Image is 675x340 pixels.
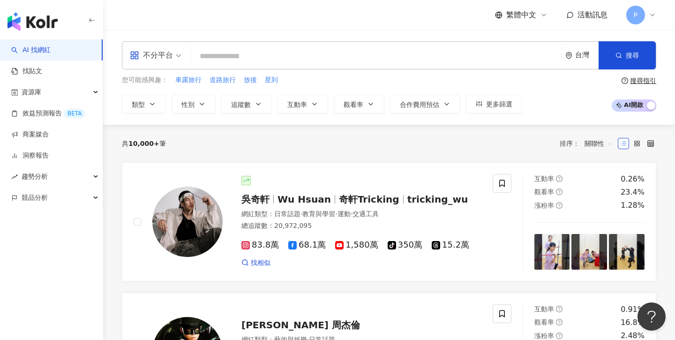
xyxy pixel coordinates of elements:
[130,48,173,63] div: 不分平台
[265,76,278,85] span: 星到
[637,302,666,331] iframe: Help Scout Beacon - Open
[621,187,645,197] div: 23.4%
[609,234,645,270] img: post-image
[585,136,613,151] span: 關聯性
[599,41,656,69] button: 搜尋
[287,101,307,108] span: 互動率
[534,202,554,209] span: 漲粉率
[11,109,85,118] a: 效益預測報告BETA
[231,101,251,108] span: 追蹤數
[132,101,145,108] span: 類型
[181,101,195,108] span: 性別
[534,175,554,182] span: 互動率
[122,95,166,113] button: 類型
[556,332,562,339] span: question-circle
[351,210,352,218] span: ·
[337,210,351,218] span: 運動
[622,77,628,84] span: question-circle
[241,210,481,219] div: 網紅類型 ：
[241,319,360,331] span: [PERSON_NAME] 周杰倫
[486,100,512,108] span: 更多篩選
[556,319,562,325] span: question-circle
[11,174,18,180] span: rise
[534,234,570,270] img: post-image
[11,151,49,160] a: 洞察報告
[634,10,637,20] span: P
[432,240,469,250] span: 15.2萬
[243,75,257,85] button: 放後
[466,95,522,113] button: 更多篩選
[221,95,272,113] button: 追蹤數
[335,210,337,218] span: ·
[565,52,572,59] span: environment
[277,194,331,205] span: Wu Hsuan
[534,188,554,196] span: 觀看率
[11,130,49,139] a: 商案媒合
[22,166,48,187] span: 趨勢分析
[7,12,58,31] img: logo
[352,210,379,218] span: 交通工具
[11,67,42,76] a: 找貼文
[560,136,618,151] div: 排序：
[251,258,270,268] span: 找相似
[130,51,139,60] span: appstore
[335,240,378,250] span: 1,580萬
[241,258,270,268] a: 找相似
[534,332,554,340] span: 漲粉率
[621,174,645,184] div: 0.26%
[288,240,326,250] span: 68.1萬
[344,101,363,108] span: 觀看率
[277,95,328,113] button: 互動率
[556,306,562,312] span: question-circle
[122,140,166,147] div: 共 筆
[571,234,607,270] img: post-image
[274,210,300,218] span: 日常話題
[241,194,270,205] span: 吳奇軒
[400,101,439,108] span: 合作費用預估
[122,162,656,281] a: KOL Avatar吳奇軒Wu Hsuan奇軒Trickingtricking_wu網紅類型：日常話題·教育與學習·運動·交通工具總追蹤數：20,972,09583.8萬68.1萬1,580萬3...
[175,75,202,85] button: 車露旅行
[210,76,236,85] span: 道路旅行
[11,45,51,55] a: searchAI 找網紅
[556,202,562,209] span: question-circle
[534,318,554,326] span: 觀看率
[241,240,279,250] span: 83.8萬
[556,175,562,182] span: question-circle
[388,240,422,250] span: 350萬
[339,194,399,205] span: 奇軒Tricking
[626,52,639,59] span: 搜尋
[241,221,481,231] div: 總追蹤數 ： 20,972,095
[534,305,554,313] span: 互動率
[621,200,645,211] div: 1.28%
[407,194,468,205] span: tricking_wu
[390,95,460,113] button: 合作費用預估
[22,82,41,103] span: 資源庫
[621,317,645,328] div: 16.8%
[209,75,236,85] button: 道路旅行
[122,76,168,85] span: 您可能感興趣：
[22,187,48,208] span: 競品分析
[577,10,607,19] span: 活動訊息
[244,76,257,85] span: 放後
[128,140,159,147] span: 10,000+
[556,189,562,195] span: question-circle
[302,210,335,218] span: 教育與學習
[621,304,645,315] div: 0.91%
[152,187,223,257] img: KOL Avatar
[264,75,278,85] button: 星到
[575,51,599,59] div: 台灣
[172,95,216,113] button: 性別
[506,10,536,20] span: 繁體中文
[630,77,656,84] div: 搜尋指引
[334,95,384,113] button: 觀看率
[300,210,302,218] span: ·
